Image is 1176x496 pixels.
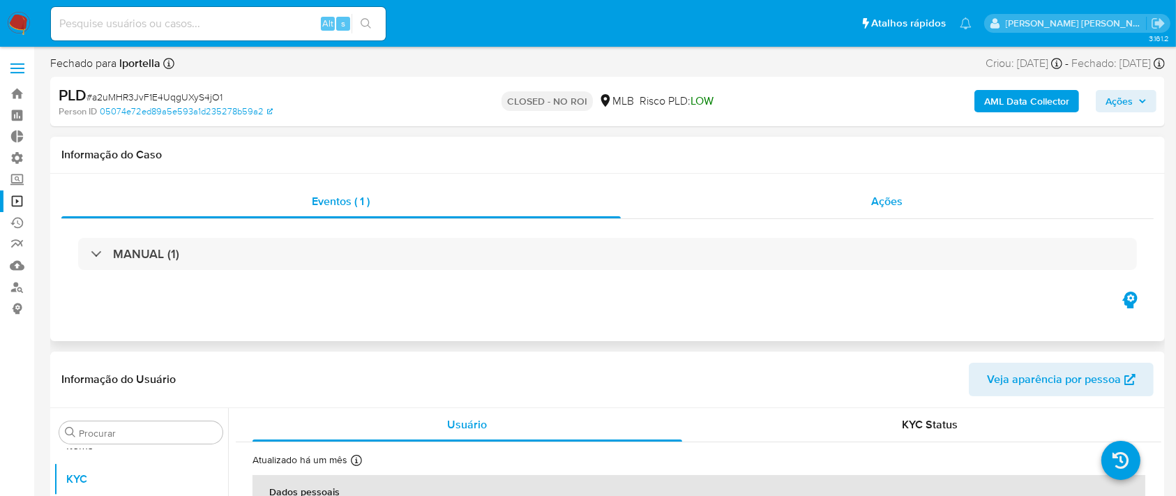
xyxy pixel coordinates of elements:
[1151,16,1166,31] a: Sair
[1065,56,1069,71] span: -
[51,15,386,33] input: Pesquise usuários ou casos...
[65,427,76,438] button: Procurar
[252,453,347,467] p: Atualizado há um mês
[116,55,160,71] b: lportella
[86,90,223,104] span: # a2uMHR3JvF1E4UqgUXyS4jO1
[352,14,380,33] button: search-icon
[1106,90,1133,112] span: Ações
[986,56,1062,71] div: Criou: [DATE]
[61,373,176,386] h1: Informação do Usuário
[691,93,714,109] span: LOW
[322,17,333,30] span: Alt
[969,363,1154,396] button: Veja aparência por pessoa
[50,56,160,71] span: Fechado para
[54,463,228,496] button: KYC
[902,416,958,433] span: KYC Status
[1071,56,1165,71] div: Fechado: [DATE]
[502,91,593,111] p: CLOSED - NO ROI
[1006,17,1147,30] p: andrea.asantos@mercadopago.com.br
[598,93,634,109] div: MLB
[640,93,714,109] span: Risco PLD:
[987,363,1121,396] span: Veja aparência por pessoa
[447,416,487,433] span: Usuário
[872,193,903,209] span: Ações
[960,17,972,29] a: Notificações
[78,238,1137,270] div: MANUAL (1)
[984,90,1069,112] b: AML Data Collector
[341,17,345,30] span: s
[1096,90,1156,112] button: Ações
[61,148,1154,162] h1: Informação do Caso
[974,90,1079,112] button: AML Data Collector
[312,193,370,209] span: Eventos ( 1 )
[100,105,273,118] a: 05074e72ed89a5e593a1d235278b59a2
[79,427,217,439] input: Procurar
[59,84,86,106] b: PLD
[871,16,946,31] span: Atalhos rápidos
[59,105,97,118] b: Person ID
[113,246,179,262] h3: MANUAL (1)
